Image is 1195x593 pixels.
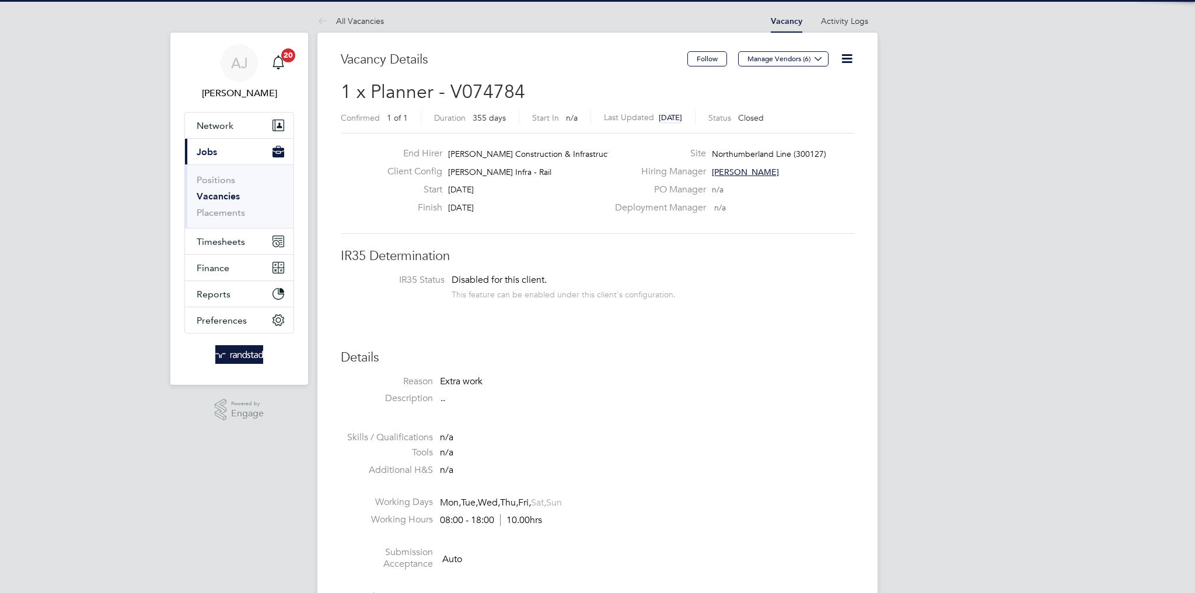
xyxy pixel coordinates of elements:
[500,514,542,526] span: 10.00hrs
[473,113,506,123] span: 355 days
[738,113,764,123] span: Closed
[341,447,433,459] label: Tools
[687,51,727,66] button: Follow
[231,409,264,419] span: Engage
[184,345,294,364] a: Go to home page
[608,166,706,178] label: Hiring Manager
[604,112,654,122] label: Last Updated
[378,148,442,160] label: End Hirer
[231,399,264,409] span: Powered by
[197,191,240,202] a: Vacancies
[231,55,248,71] span: AJ
[712,184,724,195] span: n/a
[267,44,290,82] a: 20
[341,431,433,444] label: Skills / Qualifications
[341,113,380,123] label: Confirmed
[352,274,445,286] label: IR35 Status
[185,229,293,254] button: Timesheets
[448,167,551,177] span: [PERSON_NAME] Infra - Rail
[197,120,233,131] span: Network
[170,33,308,385] nav: Main navigation
[712,149,826,159] span: Northumberland Line (300127)
[185,113,293,138] button: Network
[197,174,235,185] a: Positions
[448,149,619,159] span: [PERSON_NAME] Construction & Infrastruct…
[546,497,562,508] span: Sun
[448,184,474,195] span: [DATE]
[659,113,682,122] span: [DATE]
[197,262,229,273] span: Finance
[440,514,542,527] div: 08:00 - 18:00
[500,497,518,508] span: Thu,
[341,464,433,476] label: Additional H&S
[184,44,294,100] a: AJ[PERSON_NAME]
[341,392,433,405] label: Description
[442,553,462,564] span: Auto
[185,164,293,228] div: Jobs
[197,207,245,218] a: Placements
[608,184,706,196] label: PO Manager
[448,202,474,213] span: [DATE]
[452,286,676,300] div: This feature can be enabled under this client's configuration.
[185,139,293,164] button: Jobs
[341,80,525,103] span: 1 x Planner - V074784
[771,16,802,26] a: Vacancy
[440,431,453,443] span: n/a
[387,113,408,123] span: 1 of 1
[317,16,384,26] a: All Vacancies
[532,113,559,123] label: Start In
[531,497,546,508] span: Sat,
[185,255,293,280] button: Finance
[608,148,706,160] label: Site
[461,497,478,508] span: Tue,
[341,496,433,508] label: Working Days
[714,202,726,213] span: n/a
[712,167,779,177] span: [PERSON_NAME]
[708,113,731,123] label: Status
[821,16,868,26] a: Activity Logs
[215,345,264,364] img: randstad-logo-retina.png
[341,349,854,366] h3: Details
[518,497,531,508] span: Fri,
[440,447,453,458] span: n/a
[440,464,453,476] span: n/a
[378,184,442,196] label: Start
[341,248,854,265] h3: IR35 Determination
[185,281,293,307] button: Reports
[184,86,294,100] span: Amelia Jones
[378,202,442,214] label: Finish
[738,51,829,66] button: Manage Vendors (6)
[281,48,295,62] span: 20
[197,236,245,247] span: Timesheets
[452,274,547,286] span: Disabled for this client.
[197,289,230,300] span: Reports
[566,113,578,123] span: n/a
[478,497,500,508] span: Wed,
[434,113,466,123] label: Duration
[197,146,217,157] span: Jobs
[608,202,706,214] label: Deployment Manager
[341,546,433,571] label: Submission Acceptance
[341,376,433,388] label: Reason
[185,307,293,333] button: Preferences
[341,51,687,68] h3: Vacancy Details
[378,166,442,178] label: Client Config
[441,392,854,405] p: ..
[440,497,461,508] span: Mon,
[197,315,247,326] span: Preferences
[341,514,433,526] label: Working Hours
[215,399,264,421] a: Powered byEngage
[440,376,483,387] span: Extra work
